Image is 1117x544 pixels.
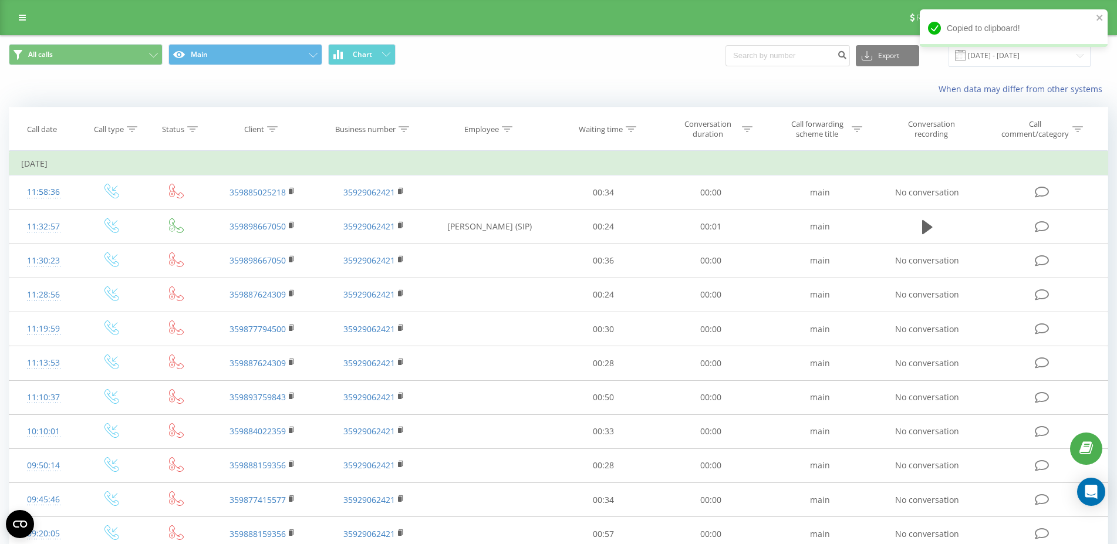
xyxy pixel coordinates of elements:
[657,244,764,278] td: 00:00
[764,346,876,380] td: main
[21,454,66,477] div: 09:50:14
[895,391,959,403] span: No conversation
[343,528,395,539] a: 35929062421
[764,278,876,312] td: main
[764,312,876,346] td: main
[893,119,970,139] div: Conversation recording
[162,124,184,134] div: Status
[230,425,286,437] a: 359884022359
[550,175,657,210] td: 00:34
[550,244,657,278] td: 00:36
[895,425,959,437] span: No conversation
[6,510,34,538] button: Open CMP widget
[94,124,124,134] div: Call type
[343,425,395,437] a: 35929062421
[21,420,66,443] div: 10:10:01
[230,187,286,198] a: 359885025218
[343,323,395,334] a: 35929062421
[657,414,764,448] td: 00:00
[230,391,286,403] a: 359893759843
[895,323,959,334] span: No conversation
[550,448,657,482] td: 00:28
[550,380,657,414] td: 00:50
[230,459,286,471] a: 359888159356
[230,255,286,266] a: 359898667050
[1001,119,1069,139] div: Call comment/category
[21,283,66,306] div: 11:28:56
[657,448,764,482] td: 00:00
[230,494,286,505] a: 359877415577
[916,13,978,22] span: Referral program
[550,312,657,346] td: 00:30
[550,346,657,380] td: 00:28
[353,50,372,59] span: Chart
[343,391,395,403] a: 35929062421
[550,210,657,244] td: 00:24
[657,380,764,414] td: 00:00
[343,187,395,198] a: 35929062421
[895,459,959,471] span: No conversation
[244,124,264,134] div: Client
[328,44,396,65] button: Chart
[764,380,876,414] td: main
[230,289,286,300] a: 359887624309
[764,244,876,278] td: main
[343,459,395,471] a: 35929062421
[895,494,959,505] span: No conversation
[657,483,764,517] td: 00:00
[21,249,66,272] div: 11:30:23
[21,488,66,511] div: 09:45:46
[579,124,623,134] div: Waiting time
[1096,13,1104,24] button: close
[21,181,66,204] div: 11:58:36
[657,312,764,346] td: 00:00
[895,289,959,300] span: No conversation
[856,45,919,66] button: Export
[895,528,959,539] span: No conversation
[764,414,876,448] td: main
[9,44,163,65] button: All calls
[230,323,286,334] a: 359877794500
[764,483,876,517] td: main
[920,9,1108,47] div: Copied to clipboard!
[550,483,657,517] td: 00:34
[895,357,959,369] span: No conversation
[21,386,66,409] div: 11:10:37
[230,528,286,539] a: 359888159356
[550,414,657,448] td: 00:33
[657,210,764,244] td: 00:01
[9,152,1108,175] td: [DATE]
[230,221,286,232] a: 359898667050
[786,119,849,139] div: Call forwarding scheme title
[764,448,876,482] td: main
[230,357,286,369] a: 359887624309
[21,215,66,238] div: 11:32:57
[895,187,959,198] span: No conversation
[764,175,876,210] td: main
[464,124,499,134] div: Employee
[657,175,764,210] td: 00:00
[764,210,876,244] td: main
[1077,478,1105,506] div: Open Intercom Messenger
[657,346,764,380] td: 00:00
[895,255,959,266] span: No conversation
[335,124,396,134] div: Business number
[430,210,550,244] td: [PERSON_NAME] (SIP)
[27,124,57,134] div: Call date
[343,494,395,505] a: 35929062421
[168,44,322,65] button: Main
[21,352,66,374] div: 11:13:53
[28,50,53,59] span: All calls
[343,289,395,300] a: 35929062421
[343,255,395,266] a: 35929062421
[657,278,764,312] td: 00:00
[343,221,395,232] a: 35929062421
[939,83,1108,94] a: When data may differ from other systems
[676,119,739,139] div: Conversation duration
[725,45,850,66] input: Search by number
[550,278,657,312] td: 00:24
[21,317,66,340] div: 11:19:59
[343,357,395,369] a: 35929062421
